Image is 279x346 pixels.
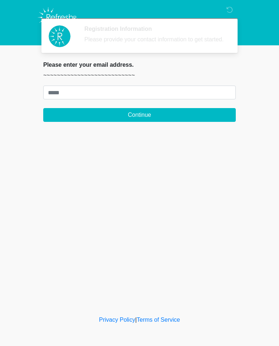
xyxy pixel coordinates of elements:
[43,71,236,80] p: ~~~~~~~~~~~~~~~~~~~~~~~~~~~
[43,61,236,68] h2: Please enter your email address.
[84,35,225,44] div: Please provide your contact information to get started.
[36,5,80,29] img: Refresh RX Logo
[43,108,236,122] button: Continue
[137,317,180,323] a: Terms of Service
[49,25,70,47] img: Agent Avatar
[135,317,137,323] a: |
[99,317,136,323] a: Privacy Policy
